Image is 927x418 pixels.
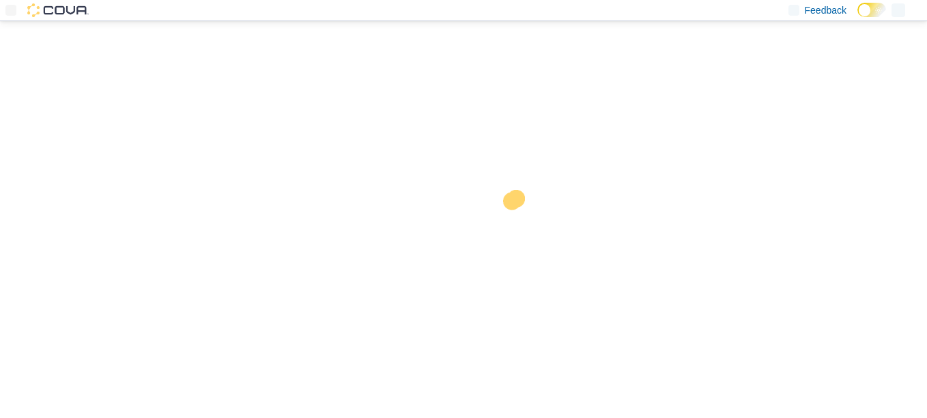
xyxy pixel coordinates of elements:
[805,3,846,17] span: Feedback
[857,17,858,18] span: Dark Mode
[463,180,566,282] img: cova-loader
[857,3,886,17] input: Dark Mode
[27,3,89,17] img: Cova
